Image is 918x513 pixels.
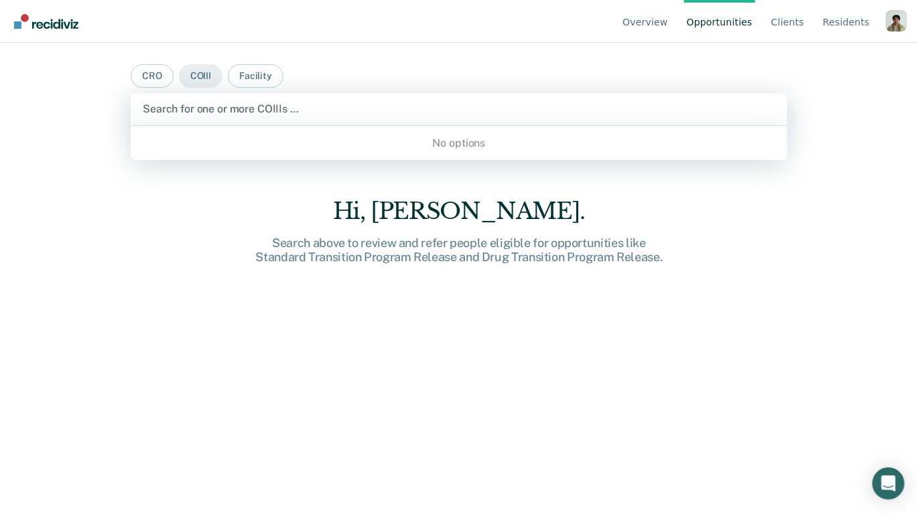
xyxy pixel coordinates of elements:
[872,467,905,500] div: Open Intercom Messenger
[131,64,174,88] button: CRO
[14,14,78,29] img: Recidiviz
[245,236,673,265] div: Search above to review and refer people eligible for opportunities like Standard Transition Progr...
[179,64,222,88] button: COIII
[131,131,787,155] div: No options
[228,64,283,88] button: Facility
[245,198,673,225] div: Hi, [PERSON_NAME].
[886,10,907,31] button: Profile dropdown button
